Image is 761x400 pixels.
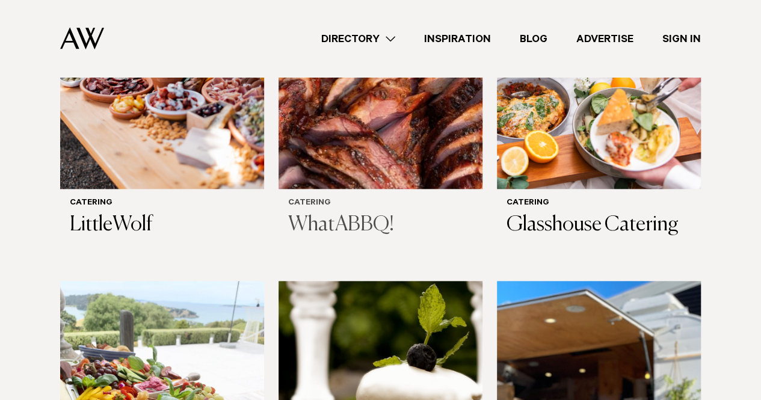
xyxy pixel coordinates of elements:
img: Auckland Weddings Logo [60,27,104,49]
h6: Catering [70,198,254,209]
a: Directory [307,31,410,47]
h6: Catering [288,198,473,209]
h3: WhatABBQ! [288,213,473,238]
a: Blog [505,31,562,47]
a: Inspiration [410,31,505,47]
a: Sign In [648,31,715,47]
a: Advertise [562,31,648,47]
h3: Glasshouse Catering [507,213,691,238]
h3: LittleWolf [70,213,254,238]
h6: Catering [507,198,691,209]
